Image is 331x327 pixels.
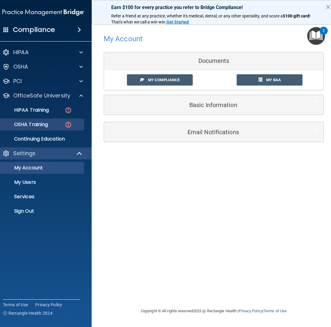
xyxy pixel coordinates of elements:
span: Refer a friend at any practice, whether it's medical, dental, or any other speciality, and score a [111,14,283,18]
h4: My Account [104,35,143,43]
span: ! That's what we call a win-win. [111,14,311,24]
a: OSHA [2,63,83,70]
img: PMB logo [2,6,84,18]
p: HIPAA [13,49,29,56]
strong: $100 gift card [283,14,309,18]
button: Close [325,2,331,12]
img: danger-circle.6113f641.png [65,121,72,128]
a: Get Started [166,20,190,24]
span: Ⓒ Rectangle Health 2024 [3,310,52,316]
img: danger-circle.6113f641.png [65,106,72,114]
a: Privacy Policy [238,309,262,313]
button: Open Resource Center, 2 new notifications [307,27,325,45]
p: OfficeSafe University [13,92,70,99]
h5: Email Notifications [109,129,301,135]
p: PCI [13,78,22,85]
a: Email Notifications [109,125,319,139]
a: Settings [2,150,83,157]
a: HIPAA [2,49,83,56]
div: Documents [104,52,323,70]
p: OSHA [13,63,28,70]
a: Terms of Use [263,309,287,313]
h5: Basic Information [109,102,301,108]
div: Copyright © All rights reserved 2025 @ Rectangle Health | | [104,301,324,321]
h4: Compliance [13,26,55,34]
a: Basic Information [109,98,319,112]
p: Earn $100 for every practice you refer to Bridge Compliance! [111,5,316,10]
p: Settings [13,150,36,157]
a: OfficeSafe University [2,92,83,99]
span: My Compliance [148,78,180,82]
span: My BAA [266,78,281,82]
div: 2 [323,31,325,39]
a: PCI [2,78,83,85]
a: Privacy Policy [35,302,62,308]
a: Terms of Use [3,302,28,308]
strong: Get Started [166,20,189,24]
